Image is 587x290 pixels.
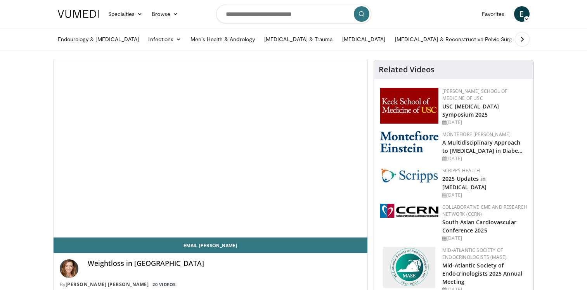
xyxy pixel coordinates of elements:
a: 2025 Updates in [MEDICAL_DATA] [442,175,487,190]
a: [PERSON_NAME] [PERSON_NAME] [66,281,149,288]
a: Mid-Atlantic Society of Endocrinologists (MASE) [442,247,507,260]
a: Montefiore [PERSON_NAME] [442,131,511,138]
h4: Related Videos [379,65,435,74]
img: a04ee3ba-8487-4636-b0fb-5e8d268f3737.png.150x105_q85_autocrop_double_scale_upscale_version-0.2.png [380,204,438,218]
div: [DATE] [442,235,527,242]
a: Endourology & [MEDICAL_DATA] [53,31,144,47]
a: USC [MEDICAL_DATA] Symposium 2025 [442,103,499,118]
a: [PERSON_NAME] School of Medicine of USC [442,88,507,101]
a: [MEDICAL_DATA] & Reconstructive Pelvic Surgery [390,31,525,47]
a: [MEDICAL_DATA] [338,31,390,47]
a: Men’s Health & Andrology [186,31,260,47]
a: 20 Videos [150,281,178,288]
img: b0142b4c-93a1-4b58-8f91-5265c282693c.png.150x105_q85_autocrop_double_scale_upscale_version-0.2.png [380,131,438,152]
div: [DATE] [442,192,527,199]
a: Collaborative CME and Research Network (CCRN) [442,204,527,217]
img: f382488c-070d-4809-84b7-f09b370f5972.png.150x105_q85_autocrop_double_scale_upscale_version-0.2.png [383,247,435,288]
a: Specialties [104,6,147,22]
a: Mid-Atlantic Society of Endocrinologists 2025 Annual Meeting [442,262,522,285]
a: Email [PERSON_NAME] [54,238,368,253]
a: A Multidisciplinary Approach to [MEDICAL_DATA] in Diabe… [442,139,523,154]
img: Avatar [60,259,78,278]
a: Browse [147,6,183,22]
div: [DATE] [442,119,527,126]
a: Favorites [477,6,509,22]
h4: Weightloss in [GEOGRAPHIC_DATA] [88,259,362,268]
a: South Asian Cardiovascular Conference 2025 [442,218,516,234]
a: [MEDICAL_DATA] & Trauma [260,31,338,47]
img: 7b941f1f-d101-407a-8bfa-07bd47db01ba.png.150x105_q85_autocrop_double_scale_upscale_version-0.2.jpg [380,88,438,124]
img: VuMedi Logo [58,10,99,18]
div: By [60,281,362,288]
a: Scripps Health [442,167,480,174]
a: Infections [144,31,186,47]
div: [DATE] [442,155,527,162]
input: Search topics, interventions [216,5,371,23]
a: E [514,6,530,22]
video-js: Video Player [54,60,368,238]
img: c9f2b0b7-b02a-4276-a72a-b0cbb4230bc1.jpg.150x105_q85_autocrop_double_scale_upscale_version-0.2.jpg [380,167,438,183]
